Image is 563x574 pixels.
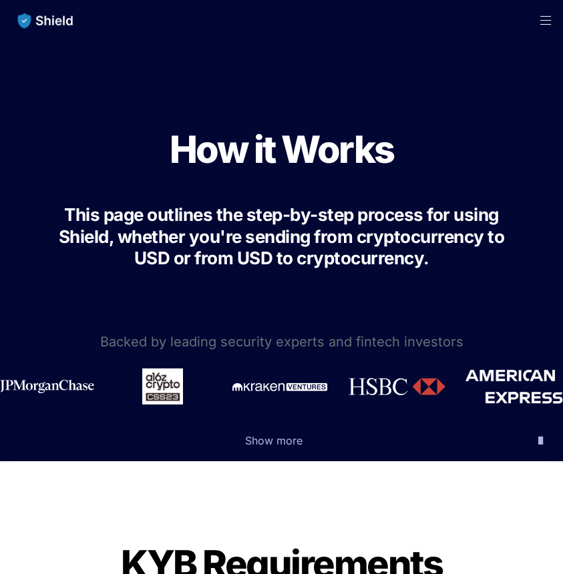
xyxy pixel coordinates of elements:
[59,204,508,268] span: This page outlines the step-by-step process for using Shield, whether you're sending from cryptoc...
[170,127,394,172] span: How it Works
[100,334,463,350] span: Backed by leading security experts and fintech investors
[245,434,303,447] span: Show more
[11,7,80,35] img: website logo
